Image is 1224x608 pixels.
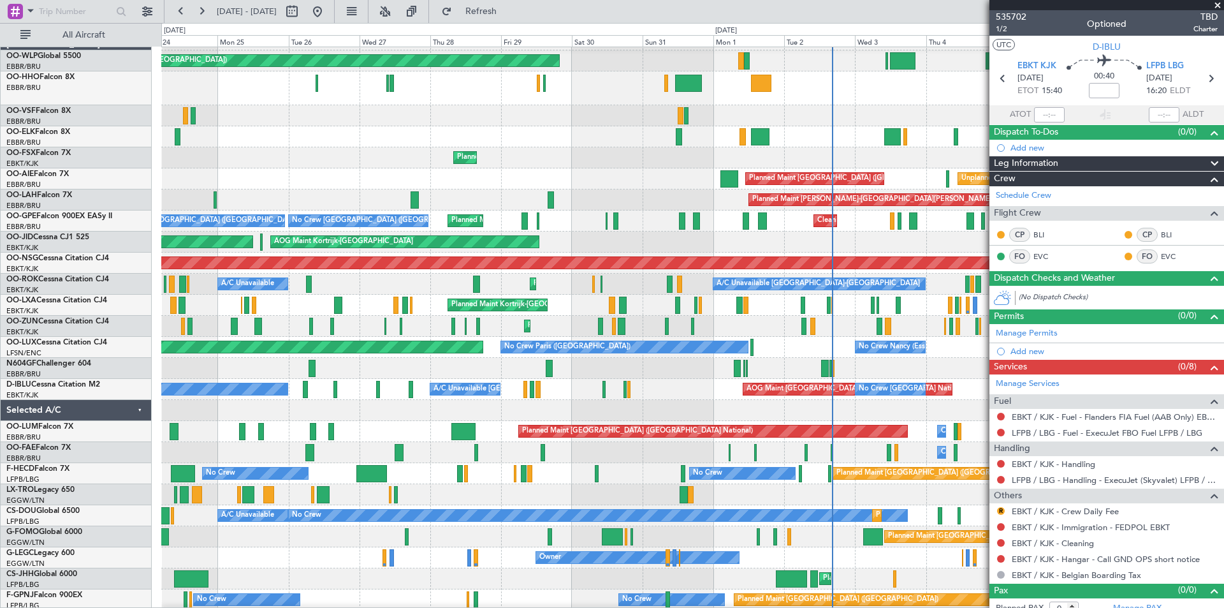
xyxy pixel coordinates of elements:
[6,339,107,346] a: OO-LUXCessna Citation CJ4
[1178,360,1197,373] span: (0/8)
[539,548,561,567] div: Owner
[6,559,45,568] a: EGGW/LTN
[1010,346,1218,357] div: Add new
[501,35,572,47] div: Fri 29
[752,190,1129,209] div: Planned Maint [PERSON_NAME]-[GEOGRAPHIC_DATA][PERSON_NAME] ([GEOGRAPHIC_DATA][PERSON_NAME])
[528,316,676,336] div: Planned Maint Kortrijk-[GEOGRAPHIC_DATA]
[994,489,1022,503] span: Others
[6,212,112,220] a: OO-GPEFalcon 900EX EASy II
[147,35,217,47] div: Sun 24
[6,327,38,337] a: EBKT/KJK
[1033,251,1062,262] a: EVC
[994,309,1024,324] span: Permits
[6,191,72,199] a: OO-LAHFalcon 7X
[164,26,186,36] div: [DATE]
[1009,249,1030,263] div: FO
[961,169,1201,188] div: Unplanned Maint [GEOGRAPHIC_DATA] ([GEOGRAPHIC_DATA] National)
[451,295,600,315] div: Planned Maint Kortrijk-[GEOGRAPHIC_DATA]
[1012,412,1218,422] a: EBKT / KJK - Fuel - Flanders FIA Fuel (AAB Only) EBKT / KJK
[6,486,34,494] span: LX-TRO
[1093,40,1121,54] span: D-IBLU
[433,380,637,399] div: A/C Unavailable [GEOGRAPHIC_DATA]-[GEOGRAPHIC_DATA]
[1193,10,1218,24] span: TBD
[217,35,288,47] div: Mon 25
[1193,24,1218,34] span: Charter
[6,255,109,262] a: OO-NSGCessna Citation CJ4
[430,35,501,47] div: Thu 28
[6,549,75,557] a: G-LEGCLegacy 600
[1012,506,1119,517] a: EBKT / KJK - Crew Daily Fee
[715,26,737,36] div: [DATE]
[455,7,508,16] span: Refresh
[6,360,91,367] a: N604GFChallenger 604
[274,232,413,251] div: AOG Maint Kortrijk-[GEOGRAPHIC_DATA]
[6,107,36,115] span: OO-VSF
[997,507,1005,515] button: R
[6,276,109,283] a: OO-ROKCessna Citation CJ4
[6,528,82,536] a: G-FOMOGlobal 6000
[6,276,38,283] span: OO-ROK
[6,580,40,589] a: LFPB/LBG
[221,506,274,525] div: A/C Unavailable
[1017,60,1056,73] span: EBKT KJK
[6,381,100,389] a: D-IBLUCessna Citation M2
[1137,249,1158,263] div: FO
[1010,142,1218,153] div: Add new
[1017,85,1038,98] span: ETOT
[115,211,329,230] div: No Crew [GEOGRAPHIC_DATA] ([GEOGRAPHIC_DATA] National)
[6,369,41,379] a: EBBR/BRU
[994,125,1058,140] span: Dispatch To-Dos
[859,380,1072,399] div: No Crew [GEOGRAPHIC_DATA] ([GEOGRAPHIC_DATA] National)
[1146,72,1172,85] span: [DATE]
[221,274,274,293] div: A/C Unavailable
[6,423,73,431] a: OO-LUMFalcon 7X
[217,6,277,17] span: [DATE] - [DATE]
[6,444,71,452] a: OO-FAEFalcon 7X
[747,380,968,399] div: AOG Maint [GEOGRAPHIC_DATA] ([GEOGRAPHIC_DATA] National)
[1019,292,1224,306] div: (No Dispatch Checks)
[817,211,1030,230] div: Cleaning [GEOGRAPHIC_DATA] ([GEOGRAPHIC_DATA] National)
[33,31,135,40] span: All Aircraft
[6,191,37,199] span: OO-LAH
[996,10,1026,24] span: 535702
[6,591,34,599] span: F-GPNJ
[6,507,36,515] span: CS-DOU
[6,433,41,442] a: EBBR/BRU
[996,378,1060,390] a: Manage Services
[6,360,36,367] span: N604GF
[6,73,40,81] span: OO-HHO
[855,35,926,47] div: Wed 3
[996,189,1051,202] a: Schedule Crew
[784,35,855,47] div: Tue 2
[6,128,70,136] a: OO-ELKFalcon 8X
[6,201,41,211] a: EBBR/BRU
[1183,108,1204,121] span: ALDT
[1012,554,1200,565] a: EBKT / KJK - Hangar - Call GND OPS short notice
[504,337,630,357] div: No Crew Paris ([GEOGRAPHIC_DATA])
[6,180,41,189] a: EBBR/BRU
[1012,522,1170,533] a: EBKT / KJK - Immigration - FEDPOL EBKT
[534,274,682,293] div: Planned Maint Kortrijk-[GEOGRAPHIC_DATA]
[39,2,112,21] input: Trip Number
[749,169,950,188] div: Planned Maint [GEOGRAPHIC_DATA] ([GEOGRAPHIC_DATA])
[360,35,430,47] div: Wed 27
[926,35,997,47] div: Thu 4
[1087,17,1126,31] div: Optioned
[6,149,36,157] span: OO-FSX
[1042,85,1062,98] span: 15:40
[6,444,36,452] span: OO-FAE
[6,549,34,557] span: G-LEGC
[1178,309,1197,322] span: (0/0)
[6,243,38,253] a: EBKT/KJK
[6,538,45,547] a: EGGW/LTN
[6,339,36,346] span: OO-LUX
[994,441,1030,456] span: Handling
[1161,251,1190,262] a: EVC
[6,475,40,484] a: LFPB/LBG
[993,39,1015,50] button: UTC
[6,570,77,578] a: CS-JHHGlobal 6000
[941,443,1028,462] div: Owner Melsbroek Air Base
[6,507,80,515] a: CS-DOUGlobal 6500
[996,24,1026,34] span: 1/2
[717,274,920,293] div: A/C Unavailable [GEOGRAPHIC_DATA]-[GEOGRAPHIC_DATA]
